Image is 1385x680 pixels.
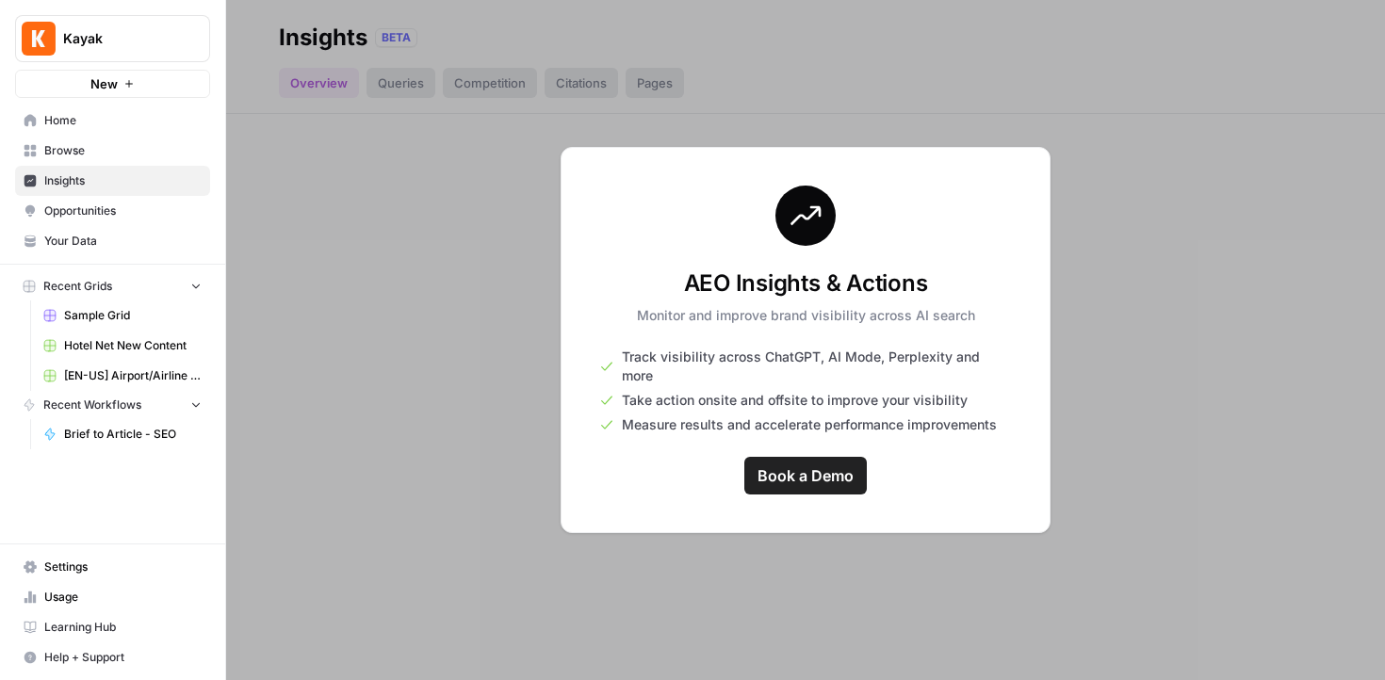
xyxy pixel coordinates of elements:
a: Insights [15,166,210,196]
span: Settings [44,559,202,575]
span: Track visibility across ChatGPT, AI Mode, Perplexity and more [622,348,1012,385]
span: Brief to Article - SEO [64,426,202,443]
h3: AEO Insights & Actions [637,268,975,299]
span: [EN-US] Airport/Airline Content Refresh [64,367,202,384]
span: Measure results and accelerate performance improvements [622,415,997,434]
span: Learning Hub [44,619,202,636]
a: Settings [15,552,210,582]
a: Book a Demo [744,457,867,494]
a: Learning Hub [15,612,210,642]
button: Help + Support [15,642,210,672]
span: Sample Grid [64,307,202,324]
a: [EN-US] Airport/Airline Content Refresh [35,361,210,391]
p: Monitor and improve brand visibility across AI search [637,306,975,325]
button: Recent Workflows [15,391,210,419]
span: Opportunities [44,202,202,219]
span: Recent Workflows [43,397,141,413]
a: Usage [15,582,210,612]
span: New [90,74,118,93]
a: Brief to Article - SEO [35,419,210,449]
span: Home [44,112,202,129]
span: Browse [44,142,202,159]
button: Workspace: Kayak [15,15,210,62]
span: Your Data [44,233,202,250]
a: Your Data [15,226,210,256]
button: Recent Grids [15,272,210,300]
a: Sample Grid [35,300,210,331]
a: Home [15,105,210,136]
button: New [15,70,210,98]
span: Kayak [63,29,177,48]
span: Book a Demo [758,464,854,487]
a: Browse [15,136,210,166]
span: Recent Grids [43,278,112,295]
span: Insights [44,172,202,189]
a: Opportunities [15,196,210,226]
img: Kayak Logo [22,22,56,56]
span: Help + Support [44,649,202,666]
a: Hotel Net New Content [35,331,210,361]
span: Take action onsite and offsite to improve your visibility [622,391,968,410]
span: Hotel Net New Content [64,337,202,354]
span: Usage [44,589,202,606]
